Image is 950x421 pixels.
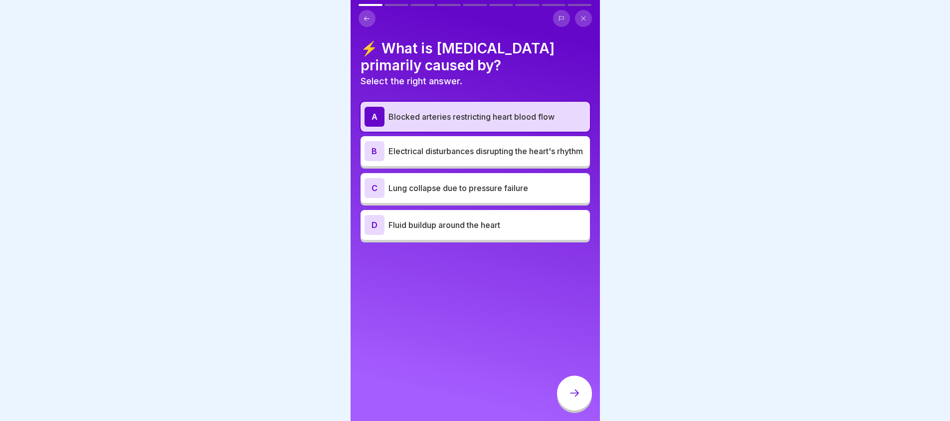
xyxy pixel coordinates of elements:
div: A [365,107,384,127]
div: C [365,178,384,198]
p: Electrical disturbances disrupting the heart's rhythm [388,145,586,157]
p: Fluid buildup around the heart [388,219,586,231]
div: D [365,215,384,235]
p: Select the right answer. [361,76,590,87]
p: Blocked arteries restricting heart blood flow [388,111,586,123]
div: B [365,141,384,161]
p: Lung collapse due to pressure failure [388,182,586,194]
h4: ⚡️ What is [MEDICAL_DATA] primarily caused by? [361,40,590,74]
